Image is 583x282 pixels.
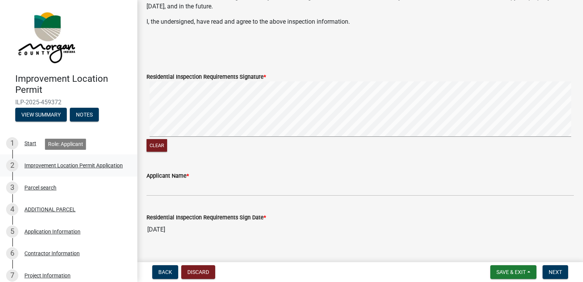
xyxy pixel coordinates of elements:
div: 7 [6,269,18,282]
div: Role: Applicant [45,139,86,150]
div: 1 [6,137,18,149]
h4: Improvement Location Permit [15,73,131,96]
button: Back [152,265,178,279]
div: 2 [6,159,18,172]
div: Application Information [24,229,81,234]
div: Start [24,141,36,146]
span: Save & Exit [496,269,526,275]
button: Discard [181,265,215,279]
span: Next [549,269,562,275]
div: ADDITIONAL PARCEL [24,207,76,212]
label: Residential Inspection Requirements Signature [147,75,266,80]
div: Parcel search [24,185,56,190]
div: 4 [6,203,18,216]
button: Next [543,265,568,279]
div: Contractor Information [24,251,80,256]
wm-modal-confirm: Notes [70,112,99,118]
button: View Summary [15,108,67,122]
label: Applicant Name [147,173,189,179]
span: ILP-2025-459372 [15,99,122,106]
p: I, the undersigned, have read and agree to the above inspection information. [147,17,574,26]
button: Notes [70,108,99,122]
span: Back [158,269,172,275]
div: Project Information [24,273,71,278]
button: Clear [147,139,167,152]
div: 3 [6,182,18,194]
button: Save & Exit [490,265,536,279]
div: 5 [6,225,18,238]
div: Improvement Location Permit Application [24,163,123,168]
wm-modal-confirm: Summary [15,112,67,118]
img: Morgan County, Indiana [15,8,77,65]
label: Residential Inspection Requirements Sign Date [147,215,266,220]
div: 6 [6,247,18,259]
